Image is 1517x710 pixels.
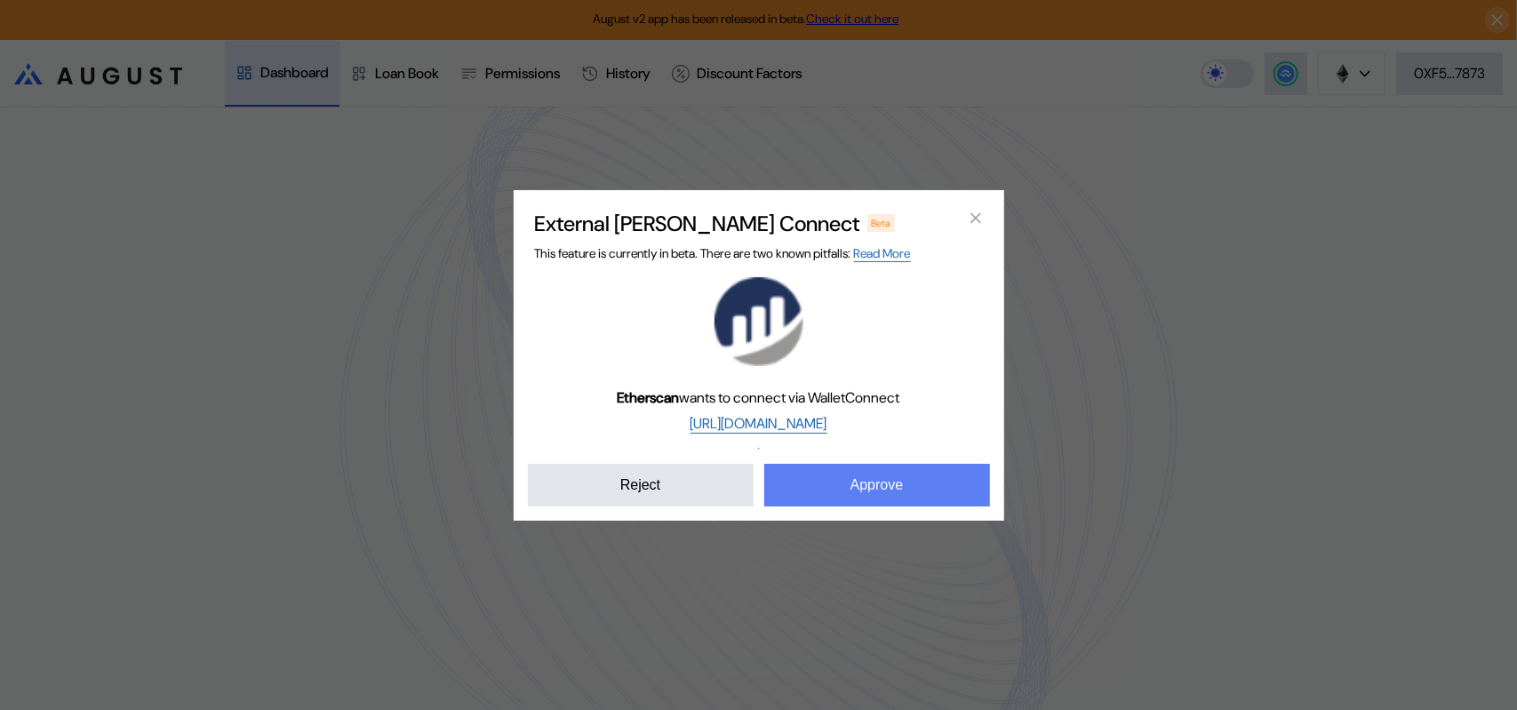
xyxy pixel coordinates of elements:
[528,464,754,507] button: Reject
[691,414,827,434] a: [URL][DOMAIN_NAME]
[962,204,990,233] button: close modal
[764,464,990,507] button: Approve
[535,245,911,262] span: This feature is currently in beta. There are two known pitfalls:
[715,277,803,366] img: Etherscan logo
[618,388,680,407] b: Etherscan
[867,214,896,232] div: Beta
[618,388,900,407] span: wants to connect via WalletConnect
[535,210,860,237] h2: External [PERSON_NAME] Connect
[854,245,911,262] a: Read More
